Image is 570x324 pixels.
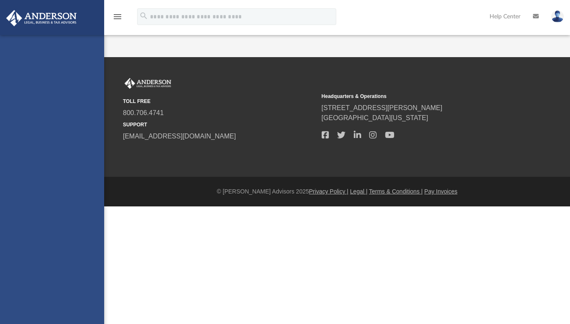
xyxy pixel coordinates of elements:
[123,109,164,116] a: 800.706.4741
[369,188,423,195] a: Terms & Conditions |
[4,10,79,26] img: Anderson Advisors Platinum Portal
[123,78,173,89] img: Anderson Advisors Platinum Portal
[309,188,349,195] a: Privacy Policy |
[123,98,316,105] small: TOLL FREE
[112,12,122,22] i: menu
[123,133,236,140] a: [EMAIL_ADDRESS][DOMAIN_NAME]
[104,187,570,196] div: © [PERSON_NAME] Advisors 2025
[322,104,442,111] a: [STREET_ADDRESS][PERSON_NAME]
[322,93,515,100] small: Headquarters & Operations
[424,188,457,195] a: Pay Invoices
[322,114,428,121] a: [GEOGRAPHIC_DATA][US_STATE]
[350,188,367,195] a: Legal |
[123,121,316,128] small: SUPPORT
[112,16,122,22] a: menu
[551,10,564,23] img: User Pic
[139,11,148,20] i: search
